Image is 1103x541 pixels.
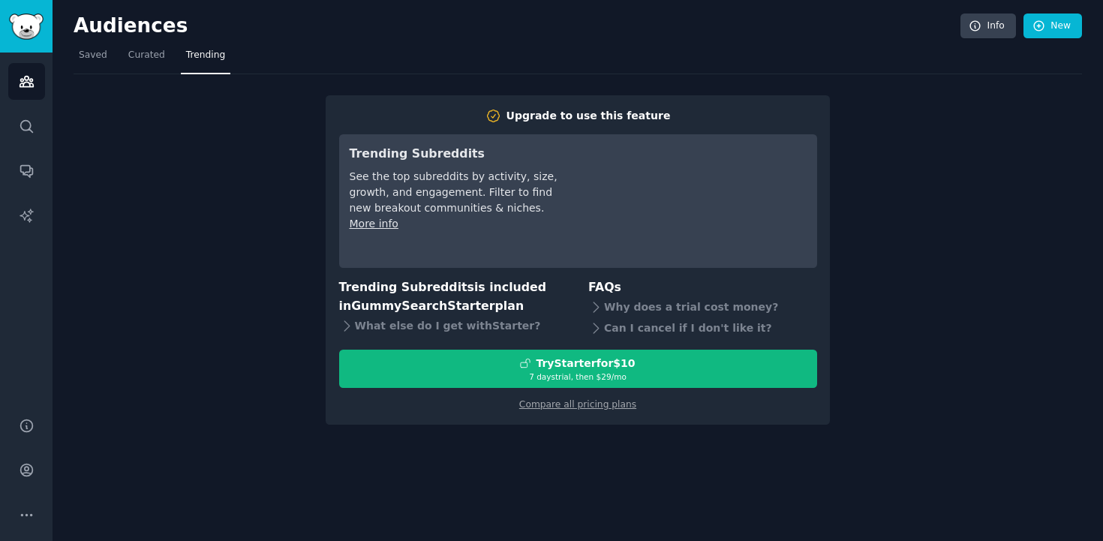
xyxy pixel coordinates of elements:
h2: Audiences [74,14,960,38]
a: Curated [123,44,170,74]
div: Try Starter for $10 [536,356,635,371]
h3: Trending Subreddits is included in plan [339,278,568,315]
a: Info [960,14,1016,39]
span: Trending [186,49,225,62]
span: GummySearch Starter [351,299,494,313]
a: More info [350,218,398,230]
iframe: YouTube video player [582,145,807,257]
img: GummySearch logo [9,14,44,40]
span: Curated [128,49,165,62]
h3: FAQs [588,278,817,297]
div: 7 days trial, then $ 29 /mo [340,371,816,382]
a: Trending [181,44,230,74]
a: New [1023,14,1082,39]
h3: Trending Subreddits [350,145,561,164]
div: Can I cancel if I don't like it? [588,318,817,339]
a: Compare all pricing plans [519,399,636,410]
button: TryStarterfor$107 daystrial, then $29/mo [339,350,817,388]
div: What else do I get with Starter ? [339,315,568,336]
div: Why does a trial cost money? [588,297,817,318]
span: Saved [79,49,107,62]
div: See the top subreddits by activity, size, growth, and engagement. Filter to find new breakout com... [350,169,561,216]
a: Saved [74,44,113,74]
div: Upgrade to use this feature [506,108,671,124]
